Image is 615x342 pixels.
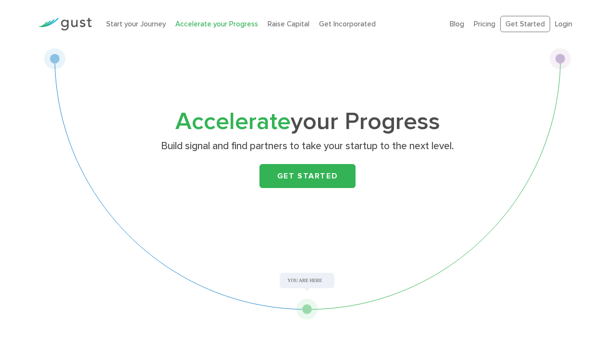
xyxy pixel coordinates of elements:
[175,107,291,136] span: Accelerate
[319,20,376,28] a: Get Incorporated
[38,18,92,31] img: Gust Logo
[474,20,495,28] a: Pricing
[259,164,356,188] a: Get Started
[118,111,497,133] h1: your Progress
[106,20,166,28] a: Start your Journey
[450,20,464,28] a: Blog
[268,20,309,28] a: Raise Capital
[500,16,550,33] a: Get Started
[555,20,572,28] a: Login
[175,20,258,28] a: Accelerate your Progress
[122,140,494,153] p: Build signal and find partners to take your startup to the next level.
